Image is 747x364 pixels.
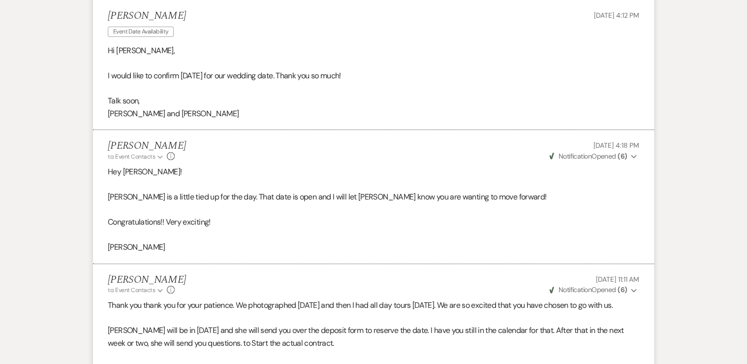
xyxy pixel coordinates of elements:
p: [PERSON_NAME] is a little tied up for the day. That date is open and I will let [PERSON_NAME] kno... [108,191,639,203]
span: Event Date Availability [108,27,174,37]
span: Opened [549,152,627,161]
p: [PERSON_NAME] and [PERSON_NAME] [108,107,639,120]
p: Congratulations!! Very exciting! [108,216,639,229]
p: Hey [PERSON_NAME]! [108,165,639,178]
p: [PERSON_NAME] will be in [DATE] and she will send you over the deposit form to reserve the date. ... [108,324,639,349]
span: Notification [558,152,591,161]
p: Talk soon, [108,95,639,107]
button: NotificationOpened (6) [548,285,639,295]
span: [DATE] 4:12 PM [594,11,639,20]
span: to: Event Contacts [108,153,155,161]
p: Hi [PERSON_NAME], [108,44,639,57]
button: to: Event Contacts [108,152,164,161]
p: Thank you thank you for your patience. We photographed [DATE] and then I had all day tours [DATE]... [108,299,639,312]
h5: [PERSON_NAME] [108,274,186,286]
button: to: Event Contacts [108,286,164,295]
h5: [PERSON_NAME] [108,140,186,152]
p: I would like to confirm [DATE] for our wedding date. Thank you so much! [108,69,639,82]
span: Opened [549,285,627,294]
strong: ( 6 ) [618,285,627,294]
span: Notification [558,285,591,294]
h5: [PERSON_NAME] [108,10,186,22]
span: [DATE] 11:11 AM [596,275,639,284]
strong: ( 6 ) [618,152,627,161]
span: to: Event Contacts [108,286,155,294]
span: [DATE] 4:18 PM [593,141,639,150]
button: NotificationOpened (6) [548,151,639,162]
p: [PERSON_NAME] [108,241,639,254]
